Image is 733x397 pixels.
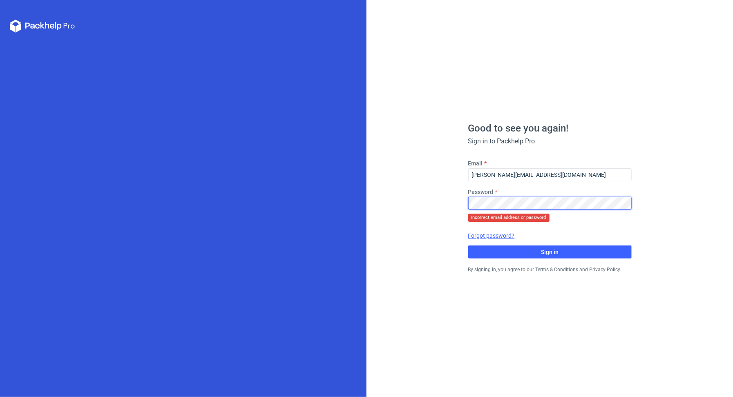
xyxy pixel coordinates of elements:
[468,245,632,259] button: Sign in
[468,123,632,133] h1: Good to see you again!
[468,136,632,146] div: Sign in to Packhelp Pro
[468,214,550,222] small: Incorrect email address or password
[10,20,75,33] svg: Packhelp Pro
[468,232,515,240] a: Forgot password?
[468,188,494,196] label: Password
[541,249,559,255] span: Sign in
[468,159,483,167] label: Email
[468,267,621,272] small: By signing in, you agree to our Terms & Conditions and Privacy Policy.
